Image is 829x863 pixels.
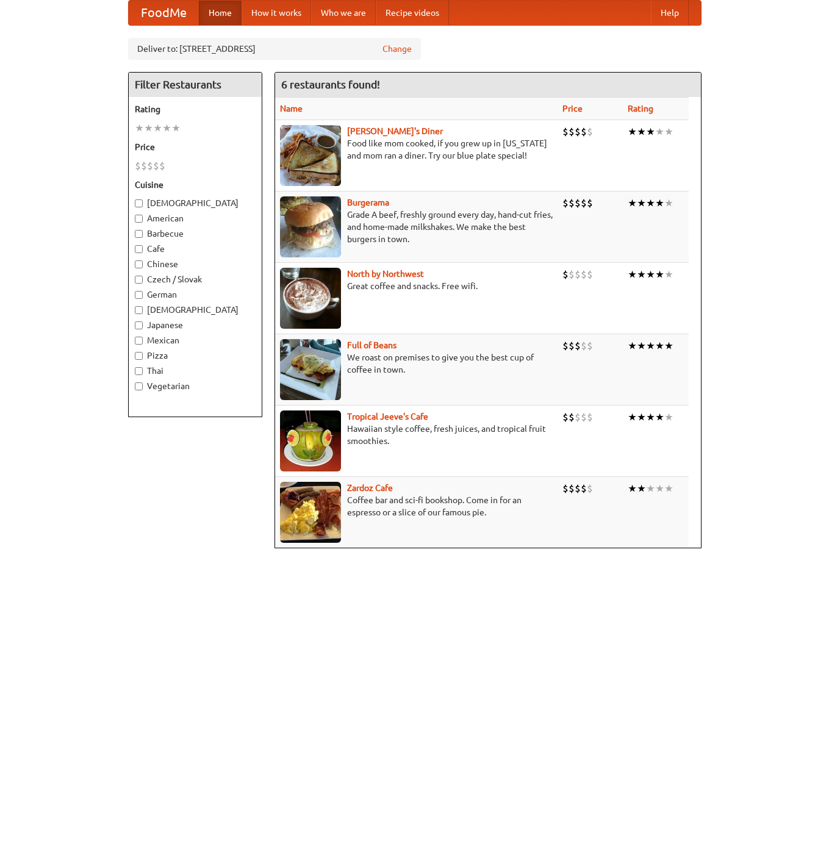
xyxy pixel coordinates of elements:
[562,125,569,138] li: $
[135,337,143,345] input: Mexican
[171,121,181,135] li: ★
[562,196,569,210] li: $
[581,268,587,281] li: $
[646,339,655,353] li: ★
[135,212,256,224] label: American
[280,125,341,186] img: sallys.jpg
[129,1,199,25] a: FoodMe
[646,125,655,138] li: ★
[159,159,165,173] li: $
[347,269,424,279] a: North by Northwest
[646,482,655,495] li: ★
[637,410,646,424] li: ★
[628,125,637,138] li: ★
[135,227,256,240] label: Barbecue
[280,104,303,113] a: Name
[646,196,655,210] li: ★
[129,73,262,97] h4: Filter Restaurants
[135,304,256,316] label: [DEMOGRAPHIC_DATA]
[280,423,553,447] p: Hawaiian style coffee, fresh juices, and tropical fruit smoothies.
[376,1,449,25] a: Recipe videos
[135,199,143,207] input: [DEMOGRAPHIC_DATA]
[280,137,553,162] p: Food like mom cooked, if you grew up in [US_STATE] and mom ran a diner. Try our blue plate special!
[199,1,242,25] a: Home
[135,380,256,392] label: Vegetarian
[135,245,143,253] input: Cafe
[637,339,646,353] li: ★
[575,339,581,353] li: $
[135,197,256,209] label: [DEMOGRAPHIC_DATA]
[280,339,341,400] img: beans.jpg
[347,483,393,493] b: Zardoz Cafe
[280,351,553,376] p: We roast on premises to give you the best cup of coffee in town.
[569,339,575,353] li: $
[587,339,593,353] li: $
[575,482,581,495] li: $
[135,260,143,268] input: Chinese
[637,268,646,281] li: ★
[135,334,256,346] label: Mexican
[655,268,664,281] li: ★
[135,215,143,223] input: American
[280,209,553,245] p: Grade A beef, freshly ground every day, hand-cut fries, and home-made milkshakes. We make the bes...
[280,280,553,292] p: Great coffee and snacks. Free wifi.
[135,321,143,329] input: Japanese
[135,243,256,255] label: Cafe
[135,179,256,191] h5: Cuisine
[664,125,673,138] li: ★
[311,1,376,25] a: Who we are
[569,125,575,138] li: $
[637,125,646,138] li: ★
[135,103,256,115] h5: Rating
[628,104,653,113] a: Rating
[135,288,256,301] label: German
[280,268,341,329] img: north.jpg
[128,38,421,60] div: Deliver to: [STREET_ADDRESS]
[280,410,341,471] img: jeeves.jpg
[135,258,256,270] label: Chinese
[664,482,673,495] li: ★
[628,196,637,210] li: ★
[664,196,673,210] li: ★
[628,410,637,424] li: ★
[581,482,587,495] li: $
[628,339,637,353] li: ★
[242,1,311,25] a: How it works
[280,494,553,518] p: Coffee bar and sci-fi bookshop. Come in for an espresso or a slice of our famous pie.
[581,410,587,424] li: $
[655,410,664,424] li: ★
[562,268,569,281] li: $
[280,196,341,257] img: burgerama.jpg
[562,339,569,353] li: $
[347,126,443,136] a: [PERSON_NAME]'s Diner
[281,79,380,90] ng-pluralize: 6 restaurants found!
[651,1,689,25] a: Help
[347,340,397,350] a: Full of Beans
[562,482,569,495] li: $
[135,319,256,331] label: Japanese
[135,382,143,390] input: Vegetarian
[655,196,664,210] li: ★
[135,306,143,314] input: [DEMOGRAPHIC_DATA]
[655,125,664,138] li: ★
[575,268,581,281] li: $
[575,196,581,210] li: $
[382,43,412,55] a: Change
[153,159,159,173] li: $
[587,268,593,281] li: $
[347,412,428,421] a: Tropical Jeeve's Cafe
[135,367,143,375] input: Thai
[569,196,575,210] li: $
[637,482,646,495] li: ★
[135,141,256,153] h5: Price
[646,268,655,281] li: ★
[562,410,569,424] li: $
[141,159,147,173] li: $
[144,121,153,135] li: ★
[575,410,581,424] li: $
[587,482,593,495] li: $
